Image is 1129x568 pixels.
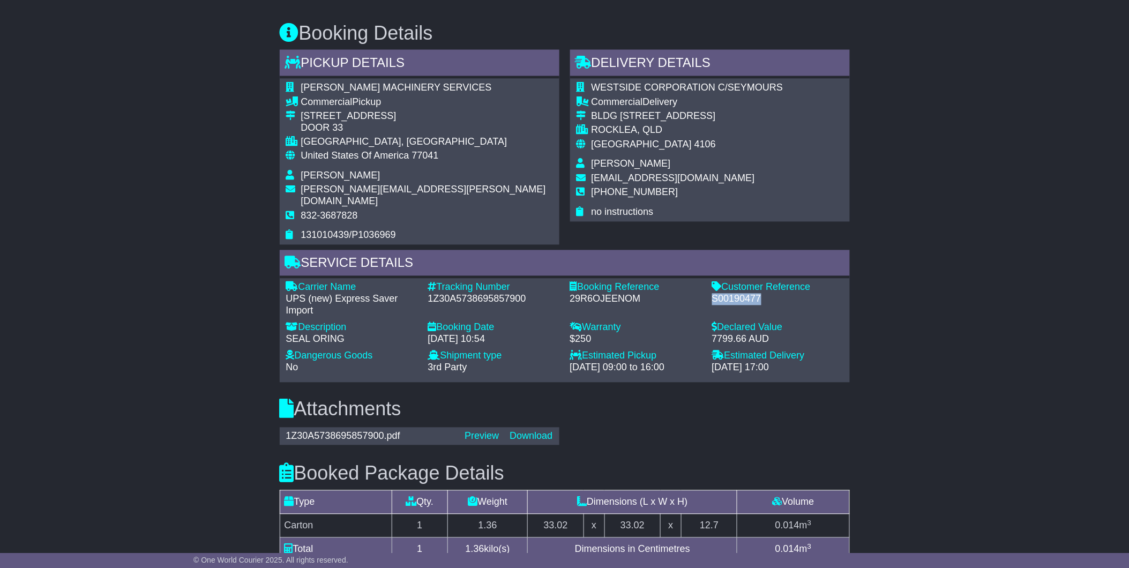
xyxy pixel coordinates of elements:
div: Shipment type [428,350,559,362]
div: 7799.66 AUD [712,334,843,346]
td: x [584,514,604,538]
a: Preview [465,431,499,442]
div: Estimated Delivery [712,350,843,362]
td: m [737,514,849,538]
span: Commercial [301,96,353,107]
td: Weight [448,491,528,514]
span: 131010439/P1036969 [301,230,396,241]
span: United States Of America [301,151,409,161]
span: [PERSON_NAME][EMAIL_ADDRESS][PERSON_NAME][DOMAIN_NAME] [301,184,546,207]
span: no instructions [592,207,654,218]
span: [PERSON_NAME] [301,170,380,181]
span: 77041 [412,151,439,161]
td: Dimensions (L x W x H) [528,491,737,514]
div: UPS (new) Express Saver Import [286,294,417,317]
span: © One World Courier 2025. All rights reserved. [193,556,348,564]
h3: Booking Details [280,23,850,44]
span: 0.014 [775,520,799,531]
span: [EMAIL_ADDRESS][DOMAIN_NAME] [592,173,755,184]
td: 1.36 [448,514,528,538]
a: Download [510,431,552,442]
td: Volume [737,491,849,514]
div: Estimated Pickup [570,350,701,362]
div: Dangerous Goods [286,350,417,362]
div: Carrier Name [286,282,417,294]
div: S00190477 [712,294,843,305]
td: 12.7 [681,514,737,538]
td: 33.02 [528,514,584,538]
td: x [661,514,682,538]
span: [GEOGRAPHIC_DATA] [592,139,692,150]
div: Pickup Details [280,50,559,79]
span: WESTSIDE CORPORATION C/SEYMOURS [592,82,783,93]
td: 1 [392,538,448,562]
span: No [286,362,298,373]
td: 33.02 [604,514,661,538]
td: m [737,538,849,562]
td: kilo(s) [448,538,528,562]
div: 1Z30A5738695857900.pdf [281,431,460,443]
span: 3rd Party [428,362,467,373]
h3: Booked Package Details [280,463,850,484]
div: 1Z30A5738695857900 [428,294,559,305]
sup: 3 [808,519,812,527]
div: Pickup [301,96,553,108]
div: Booking Reference [570,282,701,294]
span: [PHONE_NUMBER] [592,187,678,198]
div: Customer Reference [712,282,843,294]
div: 29R6OJEENOM [570,294,701,305]
div: Booking Date [428,322,559,334]
div: $250 [570,334,701,346]
div: [STREET_ADDRESS] [301,110,553,122]
div: [DATE] 09:00 to 16:00 [570,362,701,374]
span: [PERSON_NAME] [592,159,671,169]
div: Service Details [280,250,850,279]
td: Dimensions in Centimetres [528,538,737,562]
div: [DATE] 17:00 [712,362,843,374]
div: Delivery Details [570,50,850,79]
div: [GEOGRAPHIC_DATA], [GEOGRAPHIC_DATA] [301,137,553,148]
div: Warranty [570,322,701,334]
div: [DATE] 10:54 [428,334,559,346]
div: ROCKLEA, QLD [592,125,783,137]
div: SEAL ORING [286,334,417,346]
h3: Attachments [280,399,850,420]
div: BLDG [STREET_ADDRESS] [592,110,783,122]
div: DOOR 33 [301,122,553,134]
span: 4106 [694,139,716,150]
td: Type [280,491,392,514]
td: Total [280,538,392,562]
div: Declared Value [712,322,843,334]
span: 832-3687828 [301,211,358,221]
td: Carton [280,514,392,538]
sup: 3 [808,543,812,551]
div: Delivery [592,96,783,108]
div: Description [286,322,417,334]
span: [PERSON_NAME] MACHINERY SERVICES [301,82,492,93]
span: 0.014 [775,544,799,555]
td: 1 [392,514,448,538]
span: 1.36 [466,544,484,555]
div: Tracking Number [428,282,559,294]
td: Qty. [392,491,448,514]
span: Commercial [592,96,643,107]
